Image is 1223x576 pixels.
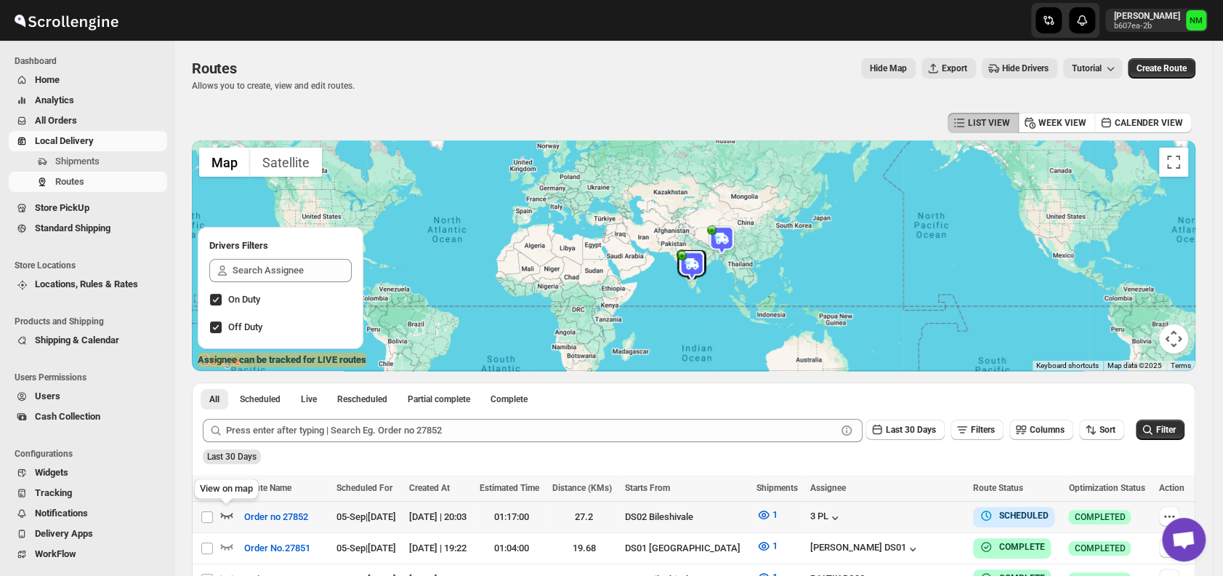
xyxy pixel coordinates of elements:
span: Hide Drivers [1002,63,1049,74]
span: Rescheduled [337,393,387,405]
button: Toggle fullscreen view [1159,148,1188,177]
span: Starts From [624,483,669,493]
button: Users [9,386,167,407]
button: SCHEDULED [979,508,1049,523]
button: Show street map [199,148,250,177]
span: Store PickUp [35,202,89,213]
span: Route Status [973,483,1023,493]
button: WEEK VIEW [1018,113,1095,133]
span: Store Locations [15,260,167,271]
button: Columns [1009,420,1073,440]
button: Map camera controls [1159,324,1188,353]
div: 3 PL [810,511,842,525]
span: Estimated Time [480,483,539,493]
span: Order no 27852 [244,510,308,524]
span: Widgets [35,467,68,478]
button: Order No.27851 [235,537,319,560]
button: LIST VIEW [948,113,1019,133]
button: Shipping & Calendar [9,330,167,351]
button: User menu [1105,9,1208,32]
span: Scheduled For [336,483,392,493]
span: Shipping & Calendar [35,335,119,345]
span: Users Permissions [15,372,167,383]
div: 01:04:00 [480,541,544,556]
div: DS02 Bileshivale [624,510,748,524]
button: [PERSON_NAME] DS01 [810,542,920,556]
a: Terms (opens in new tab) [1171,361,1191,369]
span: Analytics [35,95,74,105]
span: Routes [55,176,84,187]
button: Tutorial [1063,58,1122,79]
button: COMPLETE [979,540,1045,554]
button: Order no 27852 [235,505,317,529]
p: b607ea-2b [1114,22,1180,31]
span: All [209,393,219,405]
span: Home [35,74,60,85]
span: Locations, Rules & Rates [35,279,138,289]
span: Sort [1099,425,1115,435]
span: Map data ©2025 [1107,361,1162,369]
button: Show satellite imagery [250,148,322,177]
span: Complete [491,393,528,405]
button: WorkFlow [9,544,167,564]
input: Search Assignee [233,259,352,282]
span: Route Name [244,483,291,493]
button: 1 [748,535,786,558]
span: Scheduled [240,393,280,405]
span: Live [301,393,317,405]
span: On Duty [228,294,260,305]
button: 1 [748,503,786,527]
button: Export [921,58,976,79]
button: Last 30 Days [865,420,945,440]
label: Assignee can be tracked for LIVE routes [198,353,366,367]
span: Users [35,391,60,401]
button: All Orders [9,111,167,131]
div: [DATE] | 19:22 [409,541,471,556]
span: Local Delivery [35,135,94,146]
span: WEEK VIEW [1038,117,1086,129]
div: 01:17:00 [480,510,544,524]
div: 27.2 [552,510,616,524]
span: Dashboard [15,55,167,67]
span: Narjit Magar [1186,10,1206,31]
span: Notifications [35,508,88,519]
button: Notifications [9,503,167,524]
input: Press enter after typing | Search Eg. Order no 27852 [226,419,836,442]
span: Shipments [756,483,798,493]
span: Tracking [35,487,72,498]
span: Export [942,63,967,74]
a: Open chat [1162,518,1206,561]
span: Distance (KMs) [552,483,612,493]
p: [PERSON_NAME] [1114,10,1180,22]
button: Analytics [9,90,167,111]
span: COMPLETED [1074,511,1125,523]
button: Filters [950,420,1004,440]
span: 1 [772,509,778,520]
div: DS01 [GEOGRAPHIC_DATA] [624,541,748,556]
span: Products and Shipping [15,316,167,327]
span: Tutorial [1072,63,1102,73]
span: Last 30 Days [886,425,936,435]
span: Optimization Status [1068,483,1145,493]
span: Columns [1030,425,1065,435]
button: Create Route [1128,58,1195,79]
span: LIST VIEW [968,117,1010,129]
button: Widgets [9,463,167,483]
button: Keyboard shortcuts [1036,361,1099,371]
button: Home [9,70,167,90]
span: Order No.27851 [244,541,310,556]
span: Filter [1156,425,1176,435]
span: Last 30 Days [207,452,257,462]
span: 05-Sep | [DATE] [336,543,396,553]
button: CALENDER VIEW [1094,113,1192,133]
button: All routes [201,389,228,409]
button: Tracking [9,483,167,503]
span: CALENDER VIEW [1115,117,1183,129]
button: Map action label [861,58,916,79]
div: [DATE] | 20:03 [409,510,471,524]
span: 05-Sep | [DATE] [336,511,396,522]
p: Allows you to create, view and edit routes. [192,80,355,92]
span: Delivery Apps [35,528,93,539]
h2: Drivers Filters [209,239,352,253]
